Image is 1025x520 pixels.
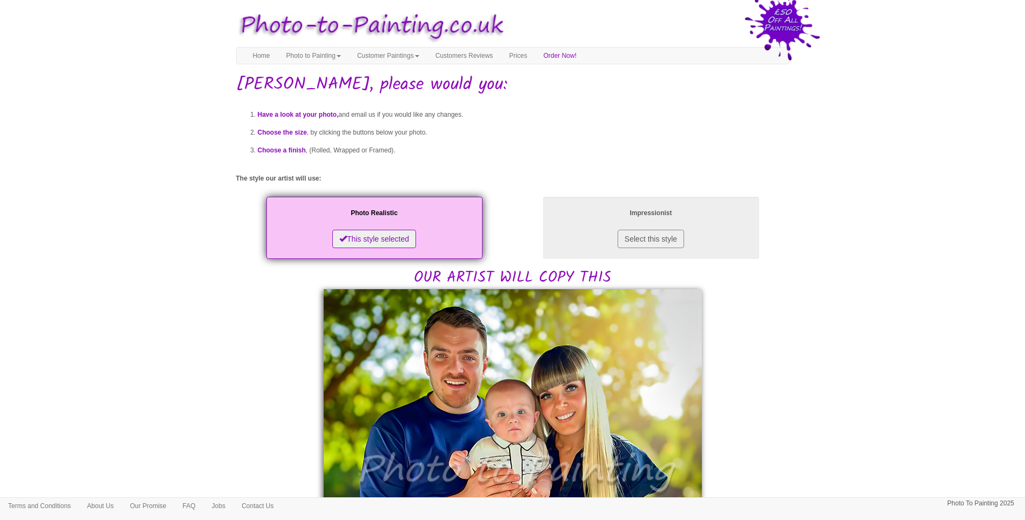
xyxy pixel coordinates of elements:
h2: OUR ARTIST WILL COPY THIS [236,194,789,286]
a: Contact Us [233,498,282,514]
a: About Us [79,498,122,514]
span: Choose the size [258,129,307,136]
a: Customers Reviews [427,48,501,64]
a: Customer Paintings [349,48,427,64]
a: Prices [501,48,535,64]
li: , (Rolled, Wrapped or Framed). [258,142,789,159]
a: Jobs [204,498,233,514]
a: FAQ [175,498,204,514]
p: Photo Realistic [277,208,472,219]
h1: [PERSON_NAME], please would you: [236,75,789,94]
a: Order Now! [535,48,585,64]
a: Photo to Painting [278,48,349,64]
img: Photo to Painting [231,5,507,47]
a: Home [245,48,278,64]
a: Our Promise [122,498,174,514]
label: The style our artist will use: [236,174,321,183]
p: Impressionist [554,208,748,219]
span: Choose a finish [258,146,306,154]
li: , by clicking the buttons below your photo. [258,124,789,142]
button: Select this style [618,230,684,248]
span: Have a look at your photo, [258,111,339,118]
p: Photo To Painting 2025 [947,498,1014,509]
button: This style selected [332,230,416,248]
li: and email us if you would like any changes. [258,106,789,124]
